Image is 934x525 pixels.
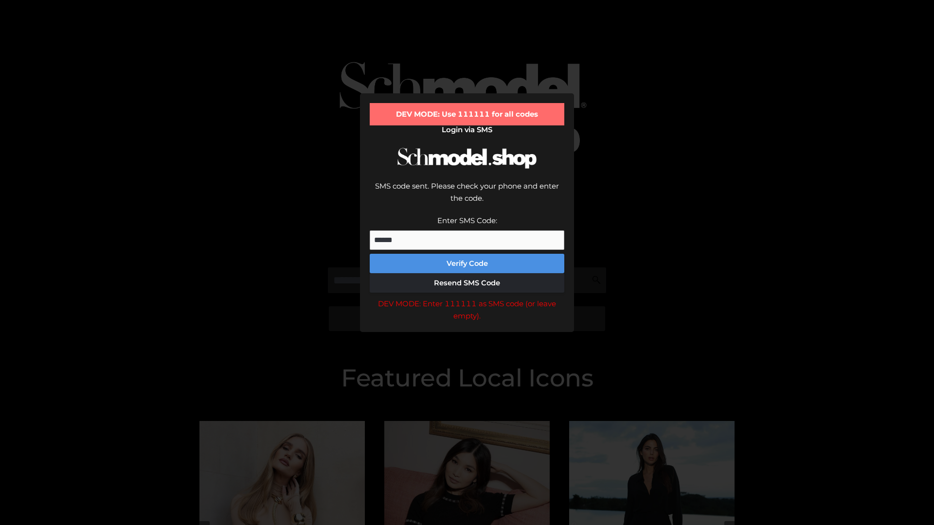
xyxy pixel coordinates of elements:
button: Resend SMS Code [370,273,564,293]
img: Schmodel Logo [394,139,540,177]
div: SMS code sent. Please check your phone and enter the code. [370,180,564,214]
div: DEV MODE: Use 111111 for all codes [370,103,564,125]
div: DEV MODE: Enter 111111 as SMS code (or leave empty). [370,297,564,322]
button: Verify Code [370,254,564,273]
label: Enter SMS Code: [437,216,497,225]
h2: Login via SMS [370,125,564,134]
